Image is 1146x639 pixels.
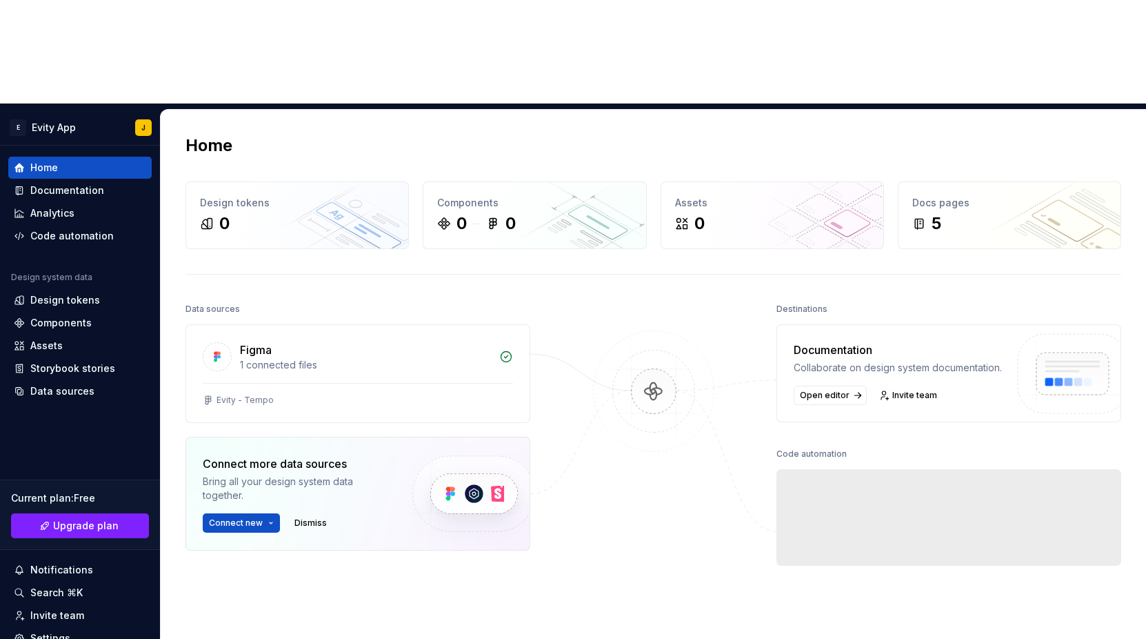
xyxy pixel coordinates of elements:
[8,335,152,357] a: Assets
[30,206,74,220] div: Analytics
[8,289,152,311] a: Design tokens
[8,179,152,201] a: Documentation
[11,513,149,538] a: Upgrade plan
[505,213,516,235] div: 0
[209,518,263,529] span: Connect new
[32,121,76,135] div: Evity App
[675,196,869,210] div: Assets
[240,342,272,358] div: Figma
[185,324,530,423] a: Figma1 connected filesEvity - Tempo
[30,293,100,307] div: Design tokens
[217,395,274,406] div: Evity - Tempo
[203,455,389,472] div: Connect more data sources
[898,181,1121,249] a: Docs pages5
[794,342,1002,358] div: Documentation
[30,316,92,330] div: Components
[875,386,943,405] a: Invite team
[794,361,1002,375] div: Collaborate on design system documentation.
[8,157,152,179] a: Home
[240,358,491,372] div: 1 connected files
[912,196,1107,210] div: Docs pages
[141,122,145,133] div: J
[200,196,394,210] div: Design tokens
[30,161,58,175] div: Home
[8,202,152,224] a: Analytics
[794,386,867,405] a: Open editor
[800,390,850,401] span: Open editor
[185,135,232,157] h2: Home
[776,299,827,319] div: Destinations
[30,339,63,353] div: Assets
[288,513,333,533] button: Dismiss
[8,357,152,380] a: Storybook stories
[30,563,93,577] div: Notifications
[776,444,847,464] div: Code automation
[185,299,240,319] div: Data sources
[30,586,83,600] div: Search ⌘K
[8,380,152,402] a: Data sources
[8,582,152,604] button: Search ⌘K
[30,229,114,243] div: Code automation
[30,362,115,375] div: Storybook stories
[30,184,104,197] div: Documentation
[294,518,327,529] span: Dismiss
[437,196,632,210] div: Components
[30,609,84,622] div: Invite team
[661,181,884,249] a: Assets0
[892,390,937,401] span: Invite team
[932,213,941,235] div: 5
[694,213,705,235] div: 0
[456,213,467,235] div: 0
[8,559,152,581] button: Notifications
[423,181,646,249] a: Components00
[219,213,230,235] div: 0
[8,312,152,334] a: Components
[11,272,92,283] div: Design system data
[185,181,409,249] a: Design tokens0
[10,119,26,136] div: E
[203,513,280,533] button: Connect new
[53,519,119,533] span: Upgrade plan
[30,384,94,398] div: Data sources
[8,604,152,627] a: Invite team
[8,225,152,247] a: Code automation
[203,475,389,502] div: Bring all your design system data together.
[3,112,157,142] button: EEvity AppJ
[11,491,149,505] div: Current plan : Free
